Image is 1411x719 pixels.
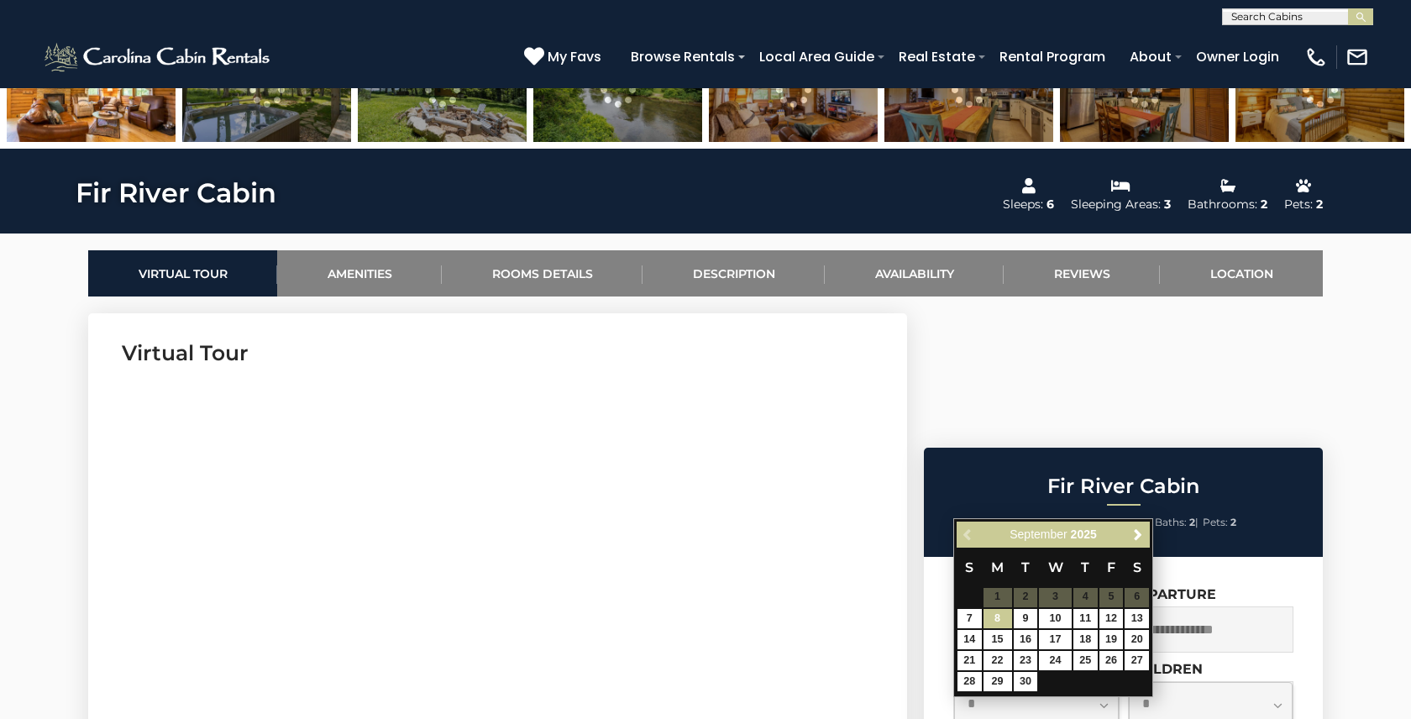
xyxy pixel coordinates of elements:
img: phone-regular-white.png [1304,45,1328,69]
h3: Virtual Tour [122,339,873,368]
strong: 6 [1048,516,1055,528]
a: 25 [1073,651,1098,670]
a: 15 [984,630,1012,649]
a: Virtual Tour [88,250,277,297]
a: 19 [1099,630,1124,649]
a: 26 [1099,651,1124,670]
a: 22 [984,651,1012,670]
a: Real Estate [890,42,984,71]
a: 20 [1125,630,1149,649]
label: Departure [1128,586,1216,602]
a: About [1121,42,1180,71]
img: 163277767 [533,37,702,142]
li: | [1062,512,1151,533]
a: 30 [1014,672,1038,691]
img: 166647498 [182,37,351,142]
a: 12 [1099,609,1124,628]
span: My Favs [548,46,601,67]
img: 166647487 [884,37,1053,142]
a: 28 [957,672,982,691]
h2: Fir River Cabin [928,475,1319,497]
a: 23 [1014,651,1038,670]
a: 10 [1039,609,1071,628]
a: Description [643,250,825,297]
a: 7 [957,609,982,628]
span: Friday [1107,559,1115,575]
a: 16 [1014,630,1038,649]
span: Tuesday [1021,559,1030,575]
img: 166647485 [1060,37,1229,142]
span: Monday [991,559,1004,575]
a: My Favs [524,46,606,68]
strong: 2 [1189,516,1195,528]
a: Local Area Guide [751,42,883,71]
span: September [1010,527,1067,541]
li: | [1011,512,1058,533]
img: 166647475 [1235,37,1404,142]
span: Sleeps: [1011,516,1046,528]
a: Next [1127,524,1148,545]
a: 29 [984,672,1012,691]
a: Amenities [277,250,442,297]
img: 166647471 [709,37,878,142]
li: | [1155,512,1199,533]
strong: 3 [1141,516,1147,528]
a: 8 [984,609,1012,628]
a: 14 [957,630,982,649]
span: Sleeping Areas: [1062,516,1139,528]
span: Wednesday [1048,559,1063,575]
span: Pets: [1203,516,1228,528]
img: 166647482 [7,37,176,142]
strong: 2 [1230,516,1236,528]
span: Saturday [1133,559,1141,575]
a: Reviews [1004,250,1160,297]
label: Children [1128,661,1203,677]
a: 21 [957,651,982,670]
img: mail-regular-white.png [1345,45,1369,69]
a: 24 [1039,651,1071,670]
img: White-1-2.png [42,40,275,74]
a: Location [1160,250,1323,297]
a: 17 [1039,630,1071,649]
a: Availability [825,250,1004,297]
span: Next [1131,527,1145,541]
a: Rental Program [991,42,1114,71]
a: Rooms Details [442,250,643,297]
span: Sunday [965,559,973,575]
span: 2025 [1071,527,1097,541]
a: Owner Login [1188,42,1288,71]
a: 11 [1073,609,1098,628]
span: Thursday [1081,559,1089,575]
img: 166647494 [358,37,527,142]
a: 13 [1125,609,1149,628]
a: 18 [1073,630,1098,649]
span: Baths: [1155,516,1187,528]
a: Browse Rentals [622,42,743,71]
a: 27 [1125,651,1149,670]
a: 9 [1014,609,1038,628]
